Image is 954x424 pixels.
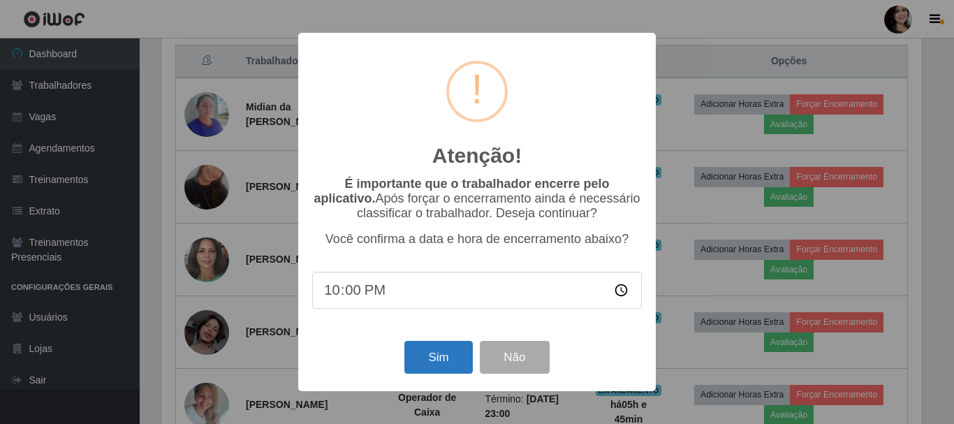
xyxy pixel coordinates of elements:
h2: Atenção! [432,143,522,168]
b: É importante que o trabalhador encerre pelo aplicativo. [314,177,609,205]
p: Você confirma a data e hora de encerramento abaixo? [312,232,642,247]
button: Sim [404,341,472,374]
button: Não [480,341,549,374]
p: Após forçar o encerramento ainda é necessário classificar o trabalhador. Deseja continuar? [312,177,642,221]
